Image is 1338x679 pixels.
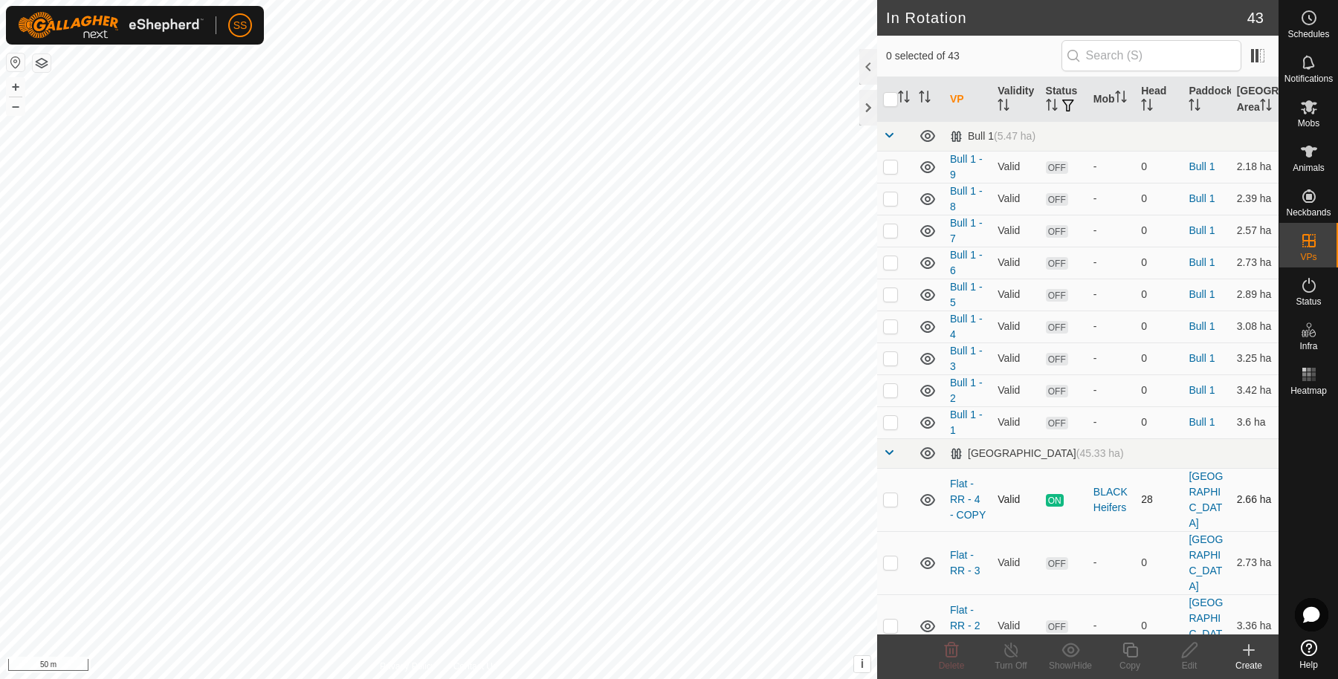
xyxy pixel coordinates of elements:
[1135,77,1183,122] th: Head
[1093,383,1129,398] div: -
[1135,183,1183,215] td: 0
[950,549,980,576] a: Flat - RR - 3
[1189,101,1200,113] p-sorticon: Activate to sort
[992,374,1039,406] td: Valid
[854,656,870,672] button: i
[994,130,1035,142] span: (5.47 ha)
[1046,620,1068,633] span: OFF
[886,9,1247,27] h2: In Rotation
[233,18,248,33] span: SS
[992,468,1039,531] td: Valid
[1135,468,1183,531] td: 28
[7,78,25,96] button: +
[1231,468,1279,531] td: 2.66 ha
[380,660,436,673] a: Privacy Policy
[1231,342,1279,374] td: 3.25 ha
[1231,77,1279,122] th: [GEOGRAPHIC_DATA] Area
[1231,279,1279,311] td: 2.89 ha
[1298,119,1319,128] span: Mobs
[1231,151,1279,183] td: 2.18 ha
[1219,659,1279,672] div: Create
[1290,386,1327,395] span: Heatmap
[898,93,910,105] p-sorticon: Activate to sort
[944,77,992,122] th: VP
[1046,289,1068,302] span: OFF
[1115,93,1127,105] p-sorticon: Activate to sort
[1046,193,1068,206] span: OFF
[1135,215,1183,247] td: 0
[1093,351,1129,366] div: -
[1046,417,1068,429] span: OFF
[950,345,983,372] a: Bull 1 - 3
[886,48,1061,64] span: 0 selected of 43
[1093,223,1129,238] div: -
[992,215,1039,247] td: Valid
[453,660,497,673] a: Contact Us
[1100,659,1160,672] div: Copy
[1231,247,1279,279] td: 2.73 ha
[1135,406,1183,438] td: 0
[992,406,1039,438] td: Valid
[1183,77,1230,122] th: Paddock
[1141,101,1153,113] p-sorticon: Activate to sort
[18,12,204,39] img: Gallagher Logo
[1293,163,1325,172] span: Animals
[1135,279,1183,311] td: 0
[1189,160,1215,172] a: Bull 1
[1046,161,1068,174] span: OFF
[1087,77,1135,122] th: Mob
[1135,151,1183,183] td: 0
[950,217,983,244] a: Bull 1 - 7
[7,97,25,115] button: –
[1189,416,1215,428] a: Bull 1
[1061,40,1241,71] input: Search (S)
[1135,342,1183,374] td: 0
[1093,287,1129,302] div: -
[1189,533,1223,592] a: [GEOGRAPHIC_DATA]
[992,594,1039,657] td: Valid
[1041,659,1100,672] div: Show/Hide
[939,660,965,671] span: Delete
[1284,74,1333,83] span: Notifications
[1046,101,1058,113] p-sorticon: Activate to sort
[1231,406,1279,438] td: 3.6 ha
[992,342,1039,374] td: Valid
[992,247,1039,279] td: Valid
[1247,7,1264,29] span: 43
[1135,594,1183,657] td: 0
[1189,384,1215,396] a: Bull 1
[7,53,25,71] button: Reset Map
[1296,297,1321,306] span: Status
[1231,594,1279,657] td: 3.36 ha
[992,279,1039,311] td: Valid
[998,101,1009,113] p-sorticon: Activate to sort
[1299,660,1318,669] span: Help
[992,531,1039,594] td: Valid
[1046,257,1068,270] span: OFF
[950,478,986,521] a: Flat - RR - 4 - COPY
[981,659,1041,672] div: Turn Off
[1046,557,1068,570] span: OFF
[1231,183,1279,215] td: 2.39 ha
[1189,320,1215,332] a: Bull 1
[950,249,983,276] a: Bull 1 - 6
[1093,319,1129,334] div: -
[1189,224,1215,236] a: Bull 1
[1046,321,1068,334] span: OFF
[919,93,931,105] p-sorticon: Activate to sort
[1135,311,1183,342] td: 0
[1260,101,1272,113] p-sorticon: Activate to sort
[1189,288,1215,300] a: Bull 1
[992,151,1039,183] td: Valid
[950,409,983,436] a: Bull 1 - 1
[1093,484,1129,516] div: BLACK Heifers
[950,130,1035,143] div: Bull 1
[1286,208,1331,217] span: Neckbands
[1300,253,1316,261] span: VPs
[1040,77,1087,122] th: Status
[1189,470,1223,529] a: [GEOGRAPHIC_DATA]
[1279,634,1338,675] a: Help
[1093,191,1129,207] div: -
[992,183,1039,215] td: Valid
[1046,385,1068,397] span: OFF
